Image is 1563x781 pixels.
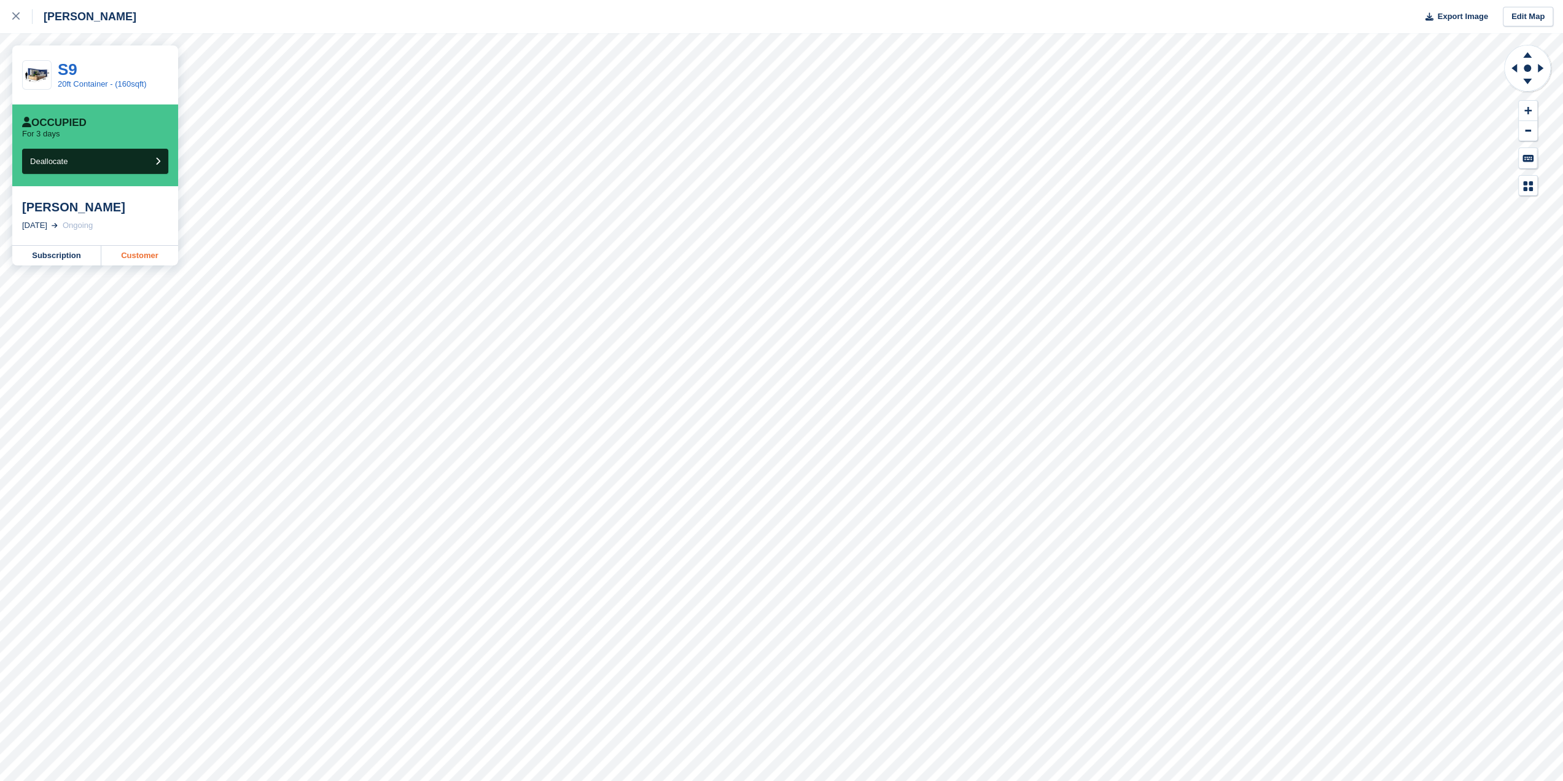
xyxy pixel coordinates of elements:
[22,117,87,129] div: Occupied
[1519,121,1537,141] button: Zoom Out
[52,223,58,228] img: arrow-right-light-icn-cde0832a797a2874e46488d9cf13f60e5c3a73dbe684e267c42b8395dfbc2abf.svg
[1418,7,1488,27] button: Export Image
[22,149,168,174] button: Deallocate
[30,157,68,166] span: Deallocate
[22,129,60,139] p: For 3 days
[1519,148,1537,168] button: Keyboard Shortcuts
[1519,176,1537,196] button: Map Legend
[101,246,178,265] a: Customer
[22,200,168,214] div: [PERSON_NAME]
[1519,101,1537,121] button: Zoom In
[1437,10,1487,23] span: Export Image
[23,65,51,86] img: 20-ft-container.jpg
[33,9,136,24] div: [PERSON_NAME]
[58,79,147,88] a: 20ft Container - (160sqft)
[22,219,47,232] div: [DATE]
[58,60,77,79] a: S9
[63,219,93,232] div: Ongoing
[12,246,101,265] a: Subscription
[1503,7,1553,27] a: Edit Map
